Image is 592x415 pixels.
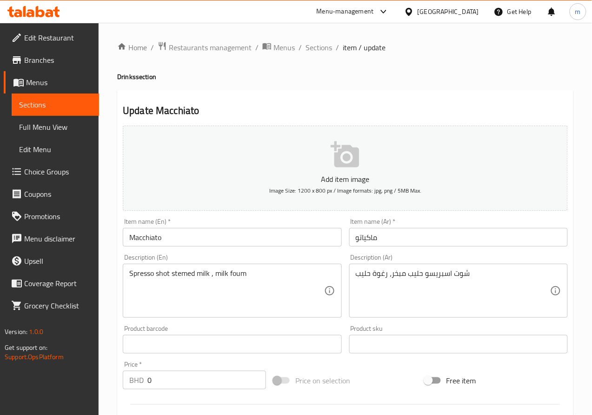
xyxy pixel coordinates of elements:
span: Coverage Report [24,278,92,289]
span: Version: [5,326,27,338]
a: Choice Groups [4,161,99,183]
a: Coverage Report [4,272,99,295]
span: Branches [24,54,92,66]
input: Please enter price [147,371,266,389]
span: Menus [273,42,295,53]
h2: Update Macchiato [123,104,568,118]
p: BHD [129,375,144,386]
a: Sections [12,94,99,116]
li: / [255,42,259,53]
span: Edit Restaurant [24,32,92,43]
span: Price on selection [295,375,350,386]
a: Edit Menu [12,138,99,161]
span: Menus [26,77,92,88]
input: Enter name En [123,228,341,247]
a: Menu disclaimer [4,228,99,250]
div: [GEOGRAPHIC_DATA] [418,7,479,17]
span: Free item [446,375,476,386]
p: Add item image [137,174,553,185]
span: Choice Groups [24,166,92,177]
div: Menu-management [317,6,374,17]
li: / [151,42,154,53]
textarea: Spresso shot stemed milk , milk foum [129,269,324,313]
span: Sections [19,99,92,110]
span: Full Menu View [19,121,92,133]
li: / [336,42,339,53]
span: Grocery Checklist [24,300,92,311]
span: Get support on: [5,341,47,354]
a: Home [117,42,147,53]
span: Menu disclaimer [24,233,92,244]
input: Please enter product sku [349,335,568,354]
a: Sections [306,42,332,53]
a: Upsell [4,250,99,272]
a: Full Menu View [12,116,99,138]
a: Grocery Checklist [4,295,99,317]
span: Restaurants management [169,42,252,53]
nav: breadcrumb [117,41,573,54]
a: Edit Restaurant [4,27,99,49]
a: Promotions [4,205,99,228]
a: Branches [4,49,99,71]
h4: Drinks section [117,72,573,81]
span: Edit Menu [19,144,92,155]
a: Restaurants management [158,41,252,54]
span: item / update [343,42,386,53]
input: Please enter product barcode [123,335,341,354]
span: Image Size: 1200 x 800 px / Image formats: jpg, png / 5MB Max. [269,185,421,196]
span: 1.0.0 [29,326,43,338]
a: Menus [4,71,99,94]
button: Add item imageImage Size: 1200 x 800 px / Image formats: jpg, png / 5MB Max. [123,126,568,211]
a: Menus [262,41,295,54]
textarea: شوت اسبريسو حليب مبخر، رغوة حليب [356,269,550,313]
li: / [299,42,302,53]
span: Upsell [24,255,92,267]
a: Coupons [4,183,99,205]
span: Coupons [24,188,92,200]
a: Support.OpsPlatform [5,351,64,363]
span: m [575,7,581,17]
span: Promotions [24,211,92,222]
input: Enter name Ar [349,228,568,247]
